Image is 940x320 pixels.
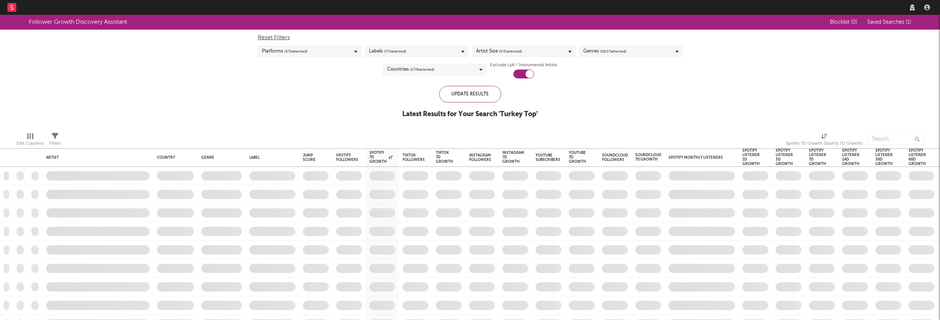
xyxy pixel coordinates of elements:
[502,151,524,164] div: Instagram 7D Growth
[402,110,538,119] div: Latest Results for Your Search ' Turkey Top '
[403,153,425,162] div: Tiktok Followers
[906,20,911,25] span: ( 1 )
[262,47,307,56] div: Platforms
[536,153,560,162] div: YouTube Subscribers
[284,47,307,56] span: ( 5 / 5 selected)
[384,47,406,56] span: ( 7 / 7 selected)
[369,151,393,164] div: Spotify 7D Growth
[303,153,318,162] div: Jump Score
[17,139,44,148] div: Edit Columns
[476,47,522,56] div: Artist Size
[469,153,491,162] div: Instagram Followers
[742,148,760,166] div: Spotify Listener 1D Growth
[602,153,628,162] div: Soundcloud Followers
[499,47,522,56] span: ( 5 / 5 selected)
[809,148,826,166] div: Spotify Listener 7D Growth
[875,148,893,166] div: Spotify Listener 30D Growth
[17,130,44,151] div: Edit Columns
[49,139,61,148] div: Filters
[490,61,557,70] label: Exclude Lofi / Instrumental Artists
[157,155,190,160] div: Country
[258,33,683,42] div: Reset Filters
[600,47,626,56] span: ( 16 / 17 selected)
[29,18,127,27] div: Follower Growth Discovery Assistant
[249,155,292,160] div: Label
[635,153,661,162] div: Soundcloud 7D Growth
[669,155,724,160] div: Spotify Monthly Listeners
[46,155,146,160] div: Artist
[49,130,61,151] div: Filters
[830,20,857,25] span: Blocklist
[369,47,406,56] div: Labels
[436,151,453,164] div: Tiktok 7D Growth
[868,134,923,145] input: Search...
[867,20,911,25] span: Saved Searches
[865,19,911,25] button: Saved Searches (1)
[776,148,793,166] div: Spotify Listener 3D Growth
[786,139,862,148] div: Spotify 7D Growth (Spotify 7D Growth)
[569,151,586,164] div: YouTube 7D Growth
[851,20,857,25] span: ( 0 )
[842,148,859,166] div: Spotify Listener 14D Growth
[786,130,862,151] div: Spotify 7D Growth (Spotify 7D Growth)
[583,47,626,56] div: Genres
[201,155,238,160] div: Genre
[410,65,434,74] span: ( 1 / 78 selected)
[909,148,926,166] div: Spotify Listener 60D Growth
[387,65,434,74] div: Countries
[439,86,501,102] div: Update Results
[336,153,358,162] div: Spotify Followers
